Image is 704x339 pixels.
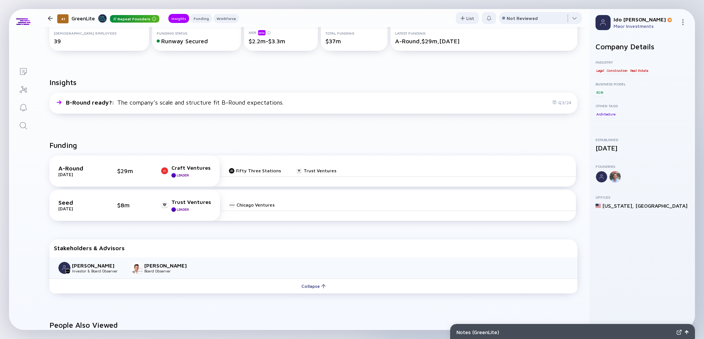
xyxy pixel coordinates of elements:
[685,330,689,334] img: Open Notes
[171,199,211,205] div: Trust Ventures
[117,167,140,174] div: $29m
[168,14,189,23] button: Insights
[171,164,211,171] div: Craft Ventures
[131,262,143,274] img: Rob Chesney picture
[552,100,571,105] div: Q3/24
[191,15,212,22] div: Funding
[614,16,677,23] div: Ido [PERSON_NAME]
[58,172,96,177] div: [DATE]
[596,60,689,64] div: Industry
[297,280,330,292] div: Collapse
[237,202,275,208] div: Chicago Ventures
[66,99,284,106] div: The company’s scale and structure fit B-Round expectations.
[191,14,212,23] button: Funding
[9,62,37,80] a: Lists
[177,207,189,211] div: Leader
[54,245,573,251] div: Stakeholders & Advisors
[456,12,479,24] button: List
[9,98,37,116] a: Reminders
[596,164,689,169] div: Founders
[677,330,682,335] img: Expand Notes
[58,206,96,211] div: [DATE]
[72,269,122,273] div: Investor & Board Observer
[177,173,189,177] div: Leader
[602,202,634,209] div: [US_STATE] ,
[596,195,689,199] div: Offices
[157,31,236,35] div: Funding Status
[229,168,281,173] a: Fifty Three Stations
[58,165,96,172] div: A-Round
[214,15,239,22] div: Workforce
[596,110,616,118] div: Architecture
[249,30,313,35] div: ARR
[9,80,37,98] a: Investor Map
[54,38,145,44] div: 39
[49,278,577,293] button: Collapse
[635,202,687,209] div: [GEOGRAPHIC_DATA]
[58,199,96,206] div: Seed
[596,67,605,74] div: Legal
[161,164,211,178] a: Craft VenturesLeader
[596,88,603,96] div: B2B
[596,137,689,142] div: Established
[214,14,239,23] button: Workforce
[161,199,211,212] a: Trust VenturesLeader
[457,329,673,335] div: Notes ( GreenLite )
[49,321,577,329] h2: People Also Viewed
[596,203,601,208] img: United States Flag
[49,141,77,149] h2: Funding
[117,202,140,208] div: $8m
[249,38,313,44] div: $2.2m-$3.3m
[144,269,194,273] div: Board Observer
[614,23,677,29] div: Maor Investments
[325,31,383,35] div: Total Funding
[9,116,37,134] a: Search
[507,15,538,21] div: Not Reviewed
[596,42,689,51] h2: Company Details
[49,78,76,87] h2: Insights
[596,82,689,86] div: Business Model
[296,168,336,173] a: Trust Ventures
[57,14,69,23] div: 41
[304,168,336,173] div: Trust Ventures
[168,15,189,22] div: Insights
[144,262,194,269] div: [PERSON_NAME]
[680,19,686,25] img: Menu
[629,67,649,74] div: Real Estate
[72,262,122,269] div: [PERSON_NAME]
[58,262,70,274] img: Ryan Hrabak picture
[229,202,275,208] a: Chicago Ventures
[157,38,236,44] div: Runway Secured
[66,99,116,106] span: B-Round ready? :
[325,38,383,44] div: $37m
[606,67,629,74] div: Construction
[395,31,573,35] div: Latest Funding
[596,15,611,30] img: Profile Picture
[54,31,145,35] div: [DEMOGRAPHIC_DATA] Employees
[110,15,159,23] div: Repeat Founders
[596,103,689,108] div: Other Tags
[596,144,689,152] div: [DATE]
[236,168,281,173] div: Fifty Three Stations
[395,38,573,44] div: A-Round, $29m, [DATE]
[72,14,159,23] div: GreenLite
[258,30,266,35] div: beta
